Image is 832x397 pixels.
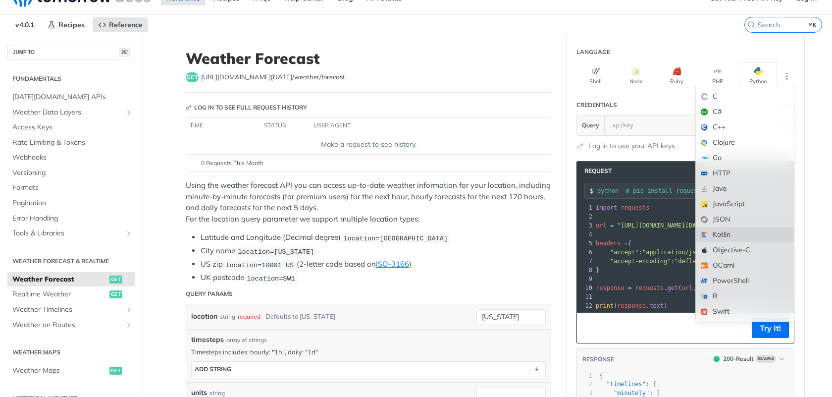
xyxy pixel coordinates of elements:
span: url [596,222,607,229]
span: Request [579,167,612,175]
a: Error Handling [7,211,135,226]
a: Formats [7,180,135,195]
span: Tools & Libraries [12,228,122,238]
div: 9 [577,275,594,284]
button: Try It! [752,318,789,338]
th: status [260,118,310,134]
span: "accept" [610,249,639,256]
span: v4.0.1 [10,17,40,32]
a: Tools & LibrariesShow subpages for Tools & Libraries [7,226,135,241]
div: ADD string [195,365,231,373]
button: Show subpages for Weather Data Layers [125,109,133,116]
div: Go [696,150,794,166]
button: JUMP TO⌘/ [7,45,135,59]
span: Pagination [12,198,133,208]
div: 6 [577,248,594,257]
a: Reference [93,17,148,32]
button: Show subpages for Weather on Routes [125,321,133,329]
kbd: ⌘K [807,20,819,30]
h2: Weather Maps [7,348,135,357]
div: C [696,89,794,104]
a: Weather on RoutesShow subpages for Weather on Routes [7,318,135,333]
span: . ( , ) [596,284,753,291]
div: C# [696,104,794,119]
h1: Weather Forecast [186,50,551,67]
div: Log in to see full request history [186,103,307,112]
a: Rate Limiting & Tokens [7,135,135,150]
svg: Key [186,105,192,111]
span: "accept-encoding" [610,258,671,265]
h2: Fundamentals [7,74,135,83]
button: Shell [576,62,615,90]
span: https://api.tomorrow.io/v4/weather/forecast [201,72,345,82]
p: Timesteps includes: hourly: "1h", daily: "1d" [191,347,546,356]
button: More Languages [780,69,794,84]
span: headers [596,240,621,247]
span: location=[GEOGRAPHIC_DATA] [343,234,448,242]
span: Realtime Weather [12,289,107,299]
span: "[URL][DOMAIN_NAME][DATE]" [617,222,710,229]
button: Show subpages for Weather Timelines [125,306,133,314]
div: 2 [577,212,594,221]
button: Python [739,62,777,90]
span: = [610,222,614,229]
span: Access Keys [12,122,133,132]
h2: Weather Forecast & realtime [7,257,135,266]
span: Weather Maps [12,366,107,376]
div: 4 [577,230,594,239]
span: requests [635,284,664,291]
span: { [596,240,631,247]
span: Error Handling [12,214,133,224]
button: ADD string [192,362,545,377]
span: text [649,302,664,309]
a: Weather Mapsget [7,363,135,378]
div: Query Params [186,289,233,298]
div: C++ [696,119,794,135]
div: Objective-C [696,242,794,258]
div: Kotlin [696,227,794,242]
div: 8 [577,266,594,275]
button: Node [617,62,655,90]
div: 5 [577,239,594,248]
a: Versioning [7,166,135,180]
span: Reference [109,20,143,29]
button: Copy to clipboard [582,321,596,336]
span: Rate Limiting & Tokens [12,138,133,148]
a: Access Keys [7,120,135,135]
div: 10 [577,284,594,292]
span: : { [599,381,657,388]
span: ⌘/ [119,48,130,57]
span: Weather Data Layers [12,108,122,117]
span: get [109,367,122,375]
div: 1 [577,203,594,212]
div: R [696,288,794,304]
span: "minutely" [614,390,649,397]
a: Webhooks [7,150,135,165]
svg: More ellipsis [782,72,791,81]
span: Weather Timelines [12,305,122,315]
span: import [596,204,617,211]
span: Weather on Routes [12,320,122,330]
span: "application/json" [642,249,707,256]
div: required [238,309,260,324]
div: Defaults to [US_STATE] [265,309,335,324]
div: 2 [577,380,592,389]
button: PHP [698,62,736,90]
a: [DATE][DOMAIN_NAME] APIs [7,90,135,105]
input: Request instructions [597,187,786,194]
span: get [668,284,678,291]
span: timesteps [191,335,224,345]
button: Ruby [658,62,696,90]
span: print [596,302,614,309]
div: Swift [696,304,794,319]
p: Using the weather forecast API you can access up-to-date weather information for your location, i... [186,180,551,225]
div: OCaml [696,258,794,273]
div: 7 [577,257,594,266]
span: ( . ) [596,302,668,309]
th: user agent [310,118,531,134]
a: ISO-3166 [376,259,409,269]
span: Weather Forecast [12,275,107,284]
div: JavaScript [696,196,794,212]
span: Example [756,355,776,363]
button: Query [577,115,605,135]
